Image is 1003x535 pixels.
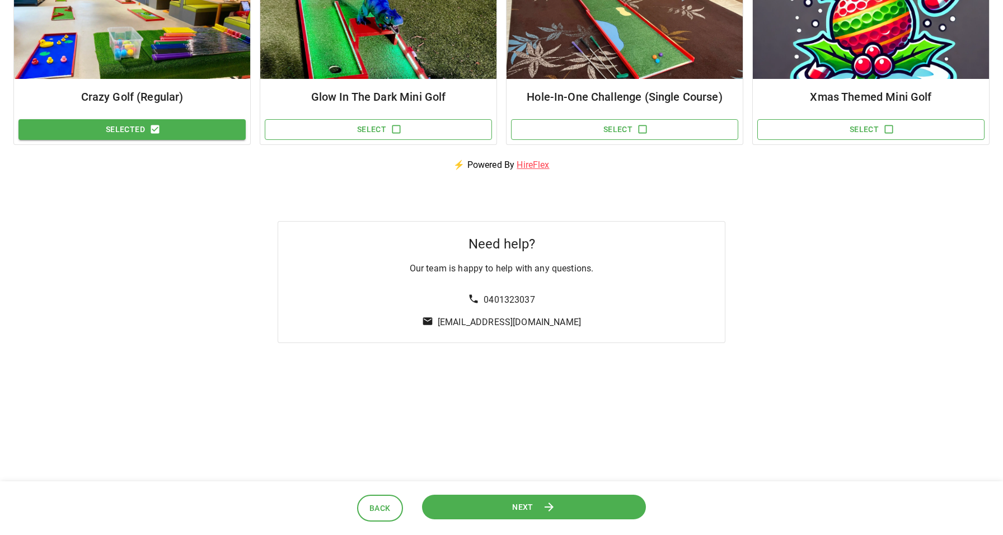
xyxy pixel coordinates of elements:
[517,159,549,170] a: HireFlex
[357,495,403,522] button: Back
[369,501,391,515] span: Back
[515,88,734,106] h6: Hole-In-One Challenge (Single Course)
[422,494,646,519] button: Next
[484,293,535,307] p: 0401323037
[511,119,738,140] button: Select
[23,88,241,106] h6: Crazy Golf (Regular)
[438,317,581,327] a: [EMAIL_ADDRESS][DOMAIN_NAME]
[757,119,985,140] button: Select
[18,119,246,140] button: Selected
[468,235,535,253] h5: Need help?
[512,500,533,514] span: Next
[440,145,563,185] p: ⚡ Powered By
[410,262,594,275] p: Our team is happy to help with any questions.
[265,119,492,140] button: Select
[762,88,980,106] h6: Xmas Themed Mini Golf
[269,88,488,106] h6: Glow In The Dark Mini Golf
